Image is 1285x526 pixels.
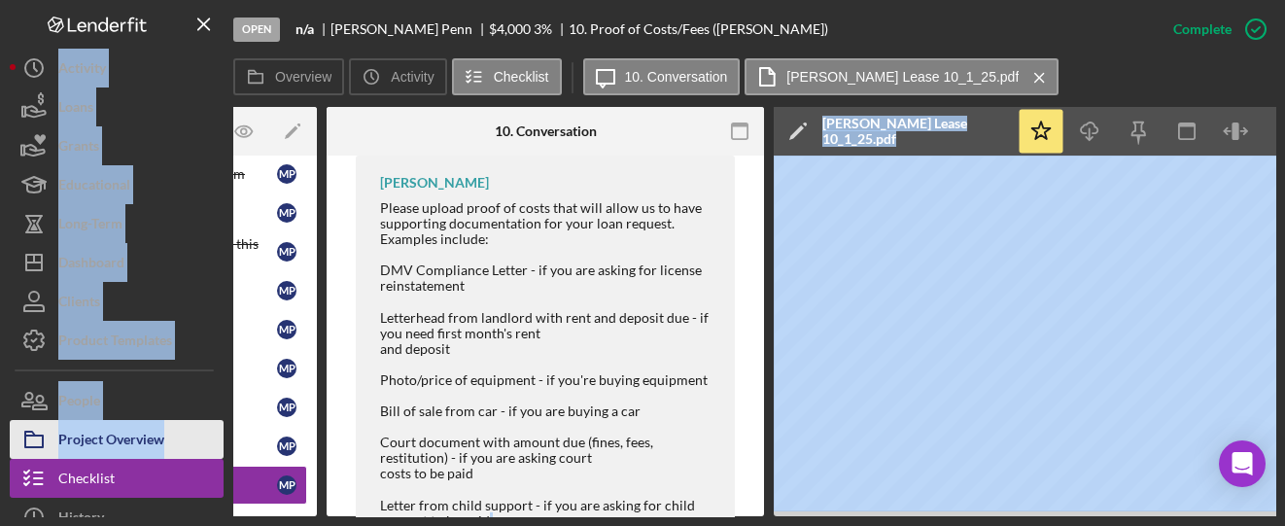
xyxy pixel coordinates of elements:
[58,165,130,209] div: Educational
[534,21,552,37] div: 3 %
[1173,10,1232,49] div: Complete
[58,420,164,464] div: Project Overview
[10,204,224,243] button: Long-Term
[452,58,562,95] button: Checklist
[277,320,296,339] div: M P
[494,69,549,85] label: Checklist
[10,459,224,498] button: Checklist
[58,126,99,170] div: Grants
[58,243,124,287] div: Dashboard
[277,475,296,495] div: M P
[10,49,224,88] button: Activity
[380,175,489,191] div: [PERSON_NAME]
[58,88,93,131] div: Loans
[391,69,434,85] label: Activity
[277,203,296,223] div: M P
[10,321,224,360] button: Product Templates
[10,88,224,126] button: Loans
[277,359,296,378] div: M P
[233,18,280,42] div: Open
[10,381,224,420] button: People
[786,69,1019,85] label: [PERSON_NAME] Lease 10_1_25.pdf
[58,204,122,248] div: Long-Term
[233,58,344,95] button: Overview
[10,165,224,204] button: Educational
[489,20,531,37] span: $4,000
[1219,440,1266,487] div: Open Intercom Messenger
[1154,10,1275,49] button: Complete
[495,123,597,139] div: 10. Conversation
[330,21,489,37] div: [PERSON_NAME] Penn
[58,459,115,503] div: Checklist
[10,420,224,459] button: Project Overview
[822,116,1007,147] div: [PERSON_NAME] Lease 10_1_25.pdf
[58,321,172,365] div: Product Templates
[583,58,741,95] button: 10. Conversation
[58,381,100,425] div: People
[277,242,296,262] div: M P
[10,126,224,165] button: Grants
[277,281,296,300] div: M P
[275,69,331,85] label: Overview
[625,69,728,85] label: 10. Conversation
[569,21,828,37] div: 10. Proof of Costs/Fees ([PERSON_NAME])
[295,21,314,37] b: n/a
[277,398,296,417] div: M P
[10,243,224,282] button: Dashboard
[349,58,446,95] button: Activity
[58,282,100,326] div: Clients
[277,437,296,456] div: M P
[10,282,224,321] button: Clients
[745,58,1059,95] button: [PERSON_NAME] Lease 10_1_25.pdf
[58,49,106,92] div: Activity
[277,164,296,184] div: M P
